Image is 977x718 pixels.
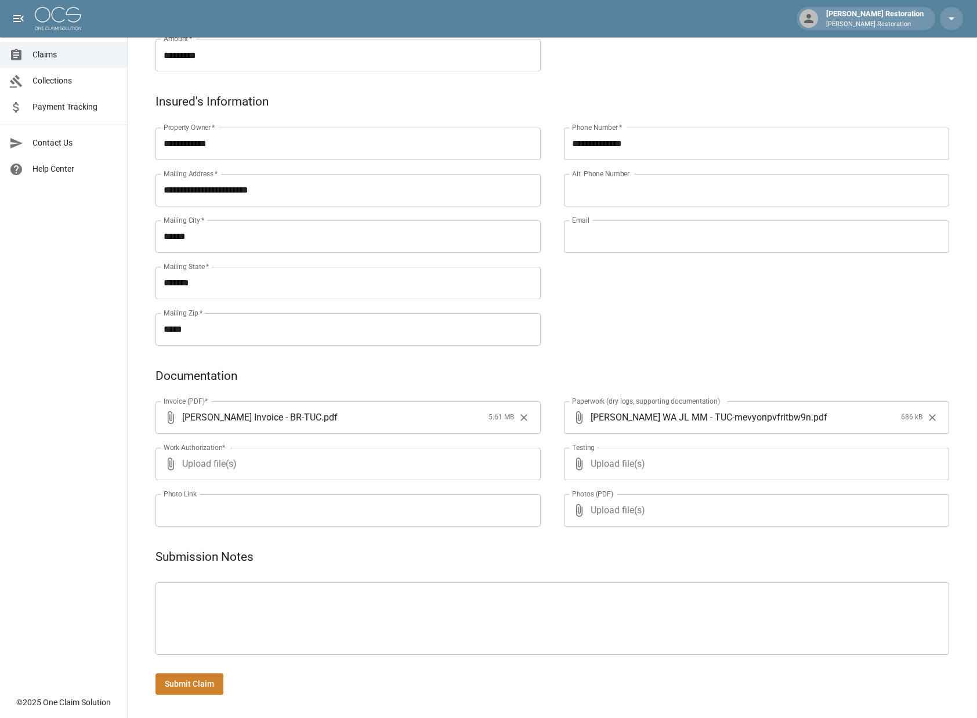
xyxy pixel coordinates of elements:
[155,673,223,695] button: Submit Claim
[164,308,203,318] label: Mailing Zip
[32,101,118,113] span: Payment Tracking
[321,411,338,424] span: . pdf
[164,396,208,406] label: Invoice (PDF)*
[182,448,509,480] span: Upload file(s)
[164,169,218,179] label: Mailing Address
[182,411,321,424] span: [PERSON_NAME] Invoice - BR-TUC
[164,262,209,271] label: Mailing State
[164,215,205,225] label: Mailing City
[572,443,595,452] label: Testing
[572,215,589,225] label: Email
[164,489,197,499] label: Photo Link
[591,448,918,480] span: Upload file(s)
[591,494,918,527] span: Upload file(s)
[572,396,720,406] label: Paperwork (dry logs, supporting documentation)
[32,49,118,61] span: Claims
[591,411,811,424] span: [PERSON_NAME] WA JL MM - TUC-mevyonpvfritbw9n
[822,8,928,29] div: [PERSON_NAME] Restoration
[488,412,514,423] span: 5.61 MB
[32,137,118,149] span: Contact Us
[924,409,941,426] button: Clear
[901,412,922,423] span: 686 kB
[515,409,533,426] button: Clear
[164,122,215,132] label: Property Owner
[164,34,193,43] label: Amount
[32,75,118,87] span: Collections
[32,163,118,175] span: Help Center
[572,489,613,499] label: Photos (PDF)
[572,169,629,179] label: Alt. Phone Number
[811,411,827,424] span: . pdf
[826,20,924,30] p: [PERSON_NAME] Restoration
[16,697,111,708] div: © 2025 One Claim Solution
[164,443,226,452] label: Work Authorization*
[35,7,81,30] img: ocs-logo-white-transparent.png
[7,7,30,30] button: open drawer
[572,122,622,132] label: Phone Number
